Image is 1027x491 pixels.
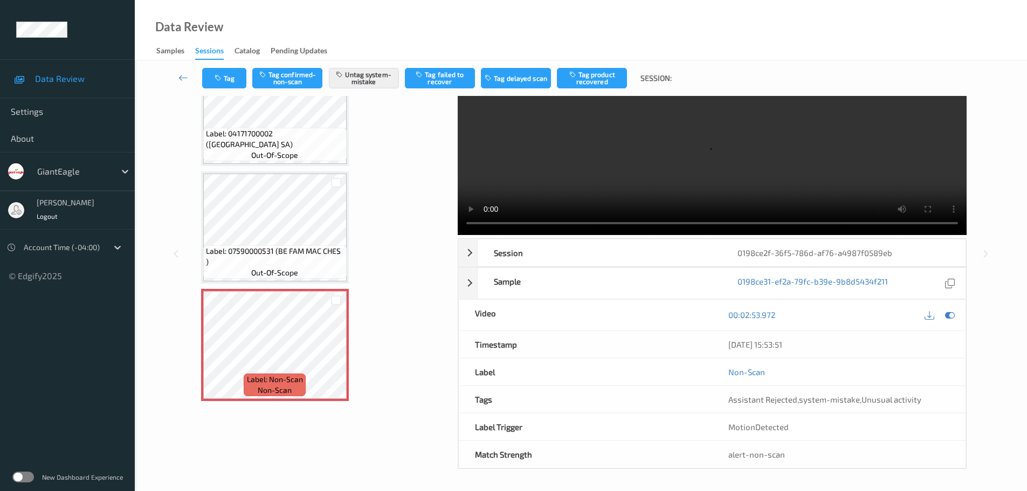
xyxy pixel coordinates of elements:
[247,374,303,385] span: Label: Non-Scan
[459,358,712,385] div: Label
[206,128,344,150] span: Label: 04171700002 ([GEOGRAPHIC_DATA] SA)
[459,441,712,468] div: Match Strength
[728,309,775,320] a: 00:02:53.972
[202,68,246,88] button: Tag
[799,395,860,404] span: system-mistake
[737,276,888,291] a: 0198ce31-ef2a-79fc-b39e-9b8d5434f211
[459,386,712,413] div: Tags
[557,68,627,88] button: Tag product recovered
[258,385,292,396] span: non-scan
[235,44,271,59] a: Catalog
[206,246,344,267] span: Label: 07590000531 (BE FAM MAC CHES )
[458,267,966,299] div: Sample0198ce31-ef2a-79fc-b39e-9b8d5434f211
[478,268,721,299] div: Sample
[235,45,260,59] div: Catalog
[405,68,475,88] button: Tag failed to recover
[156,45,184,59] div: Samples
[728,339,949,350] div: [DATE] 15:53:51
[459,300,712,330] div: Video
[271,45,327,59] div: Pending Updates
[640,73,672,84] span: Session:
[721,239,965,266] div: 0198ce2f-36f5-786d-af76-a4987f0589eb
[156,44,195,59] a: Samples
[728,395,921,404] span: , ,
[861,395,921,404] span: Unusual activity
[251,267,298,278] span: out-of-scope
[728,449,949,460] div: alert-non-scan
[712,413,966,440] div: MotionDetected
[728,395,797,404] span: Assistant Rejected
[252,68,322,88] button: Tag confirmed-non-scan
[459,331,712,358] div: Timestamp
[728,366,765,377] a: Non-Scan
[329,68,399,88] button: Untag system-mistake
[195,45,224,60] div: Sessions
[251,150,298,161] span: out-of-scope
[155,22,223,32] div: Data Review
[478,239,721,266] div: Session
[459,413,712,440] div: Label Trigger
[271,44,338,59] a: Pending Updates
[458,239,966,267] div: Session0198ce2f-36f5-786d-af76-a4987f0589eb
[195,44,235,60] a: Sessions
[481,68,551,88] button: Tag delayed scan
